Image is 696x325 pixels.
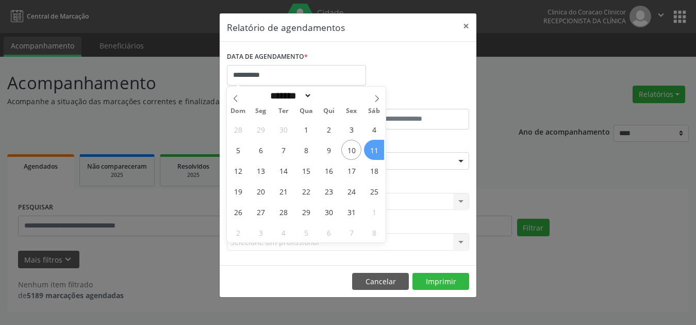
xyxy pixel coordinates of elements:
span: Outubro 30, 2025 [319,202,339,222]
label: DATA DE AGENDAMENTO [227,49,308,65]
span: Outubro 7, 2025 [273,140,293,160]
span: Outubro 3, 2025 [341,119,361,139]
button: Close [456,13,476,39]
span: Dom [227,108,250,115]
span: Qua [295,108,318,115]
span: Outubro 11, 2025 [364,140,384,160]
span: Outubro 21, 2025 [273,181,293,201]
span: Outubro 26, 2025 [228,202,248,222]
span: Outubro 20, 2025 [251,181,271,201]
span: Outubro 27, 2025 [251,202,271,222]
span: Outubro 4, 2025 [364,119,384,139]
span: Outubro 8, 2025 [296,140,316,160]
span: Seg [250,108,272,115]
span: Outubro 22, 2025 [296,181,316,201]
span: Outubro 24, 2025 [341,181,361,201]
select: Month [267,90,312,101]
span: Outubro 29, 2025 [296,202,316,222]
span: Outubro 5, 2025 [228,140,248,160]
span: Novembro 2, 2025 [228,222,248,242]
span: Novembro 1, 2025 [364,202,384,222]
span: Setembro 28, 2025 [228,119,248,139]
span: Outubro 6, 2025 [251,140,271,160]
span: Outubro 17, 2025 [341,160,361,181]
span: Outubro 15, 2025 [296,160,316,181]
span: Outubro 28, 2025 [273,202,293,222]
span: Sex [340,108,363,115]
span: Setembro 30, 2025 [273,119,293,139]
span: Outubro 31, 2025 [341,202,361,222]
span: Novembro 8, 2025 [364,222,384,242]
span: Outubro 14, 2025 [273,160,293,181]
span: Novembro 3, 2025 [251,222,271,242]
span: Outubro 23, 2025 [319,181,339,201]
input: Year [312,90,346,101]
label: ATÉ [351,93,469,109]
button: Imprimir [412,273,469,290]
span: Outubro 19, 2025 [228,181,248,201]
span: Setembro 29, 2025 [251,119,271,139]
span: Outubro 18, 2025 [364,160,384,181]
span: Outubro 12, 2025 [228,160,248,181]
span: Novembro 5, 2025 [296,222,316,242]
span: Qui [318,108,340,115]
span: Outubro 25, 2025 [364,181,384,201]
span: Outubro 10, 2025 [341,140,361,160]
span: Sáb [363,108,386,115]
span: Outubro 1, 2025 [296,119,316,139]
span: Outubro 13, 2025 [251,160,271,181]
span: Novembro 4, 2025 [273,222,293,242]
span: Outubro 16, 2025 [319,160,339,181]
span: Novembro 7, 2025 [341,222,361,242]
span: Outubro 2, 2025 [319,119,339,139]
span: Novembro 6, 2025 [319,222,339,242]
span: Ter [272,108,295,115]
button: Cancelar [352,273,409,290]
span: Outubro 9, 2025 [319,140,339,160]
h5: Relatório de agendamentos [227,21,345,34]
